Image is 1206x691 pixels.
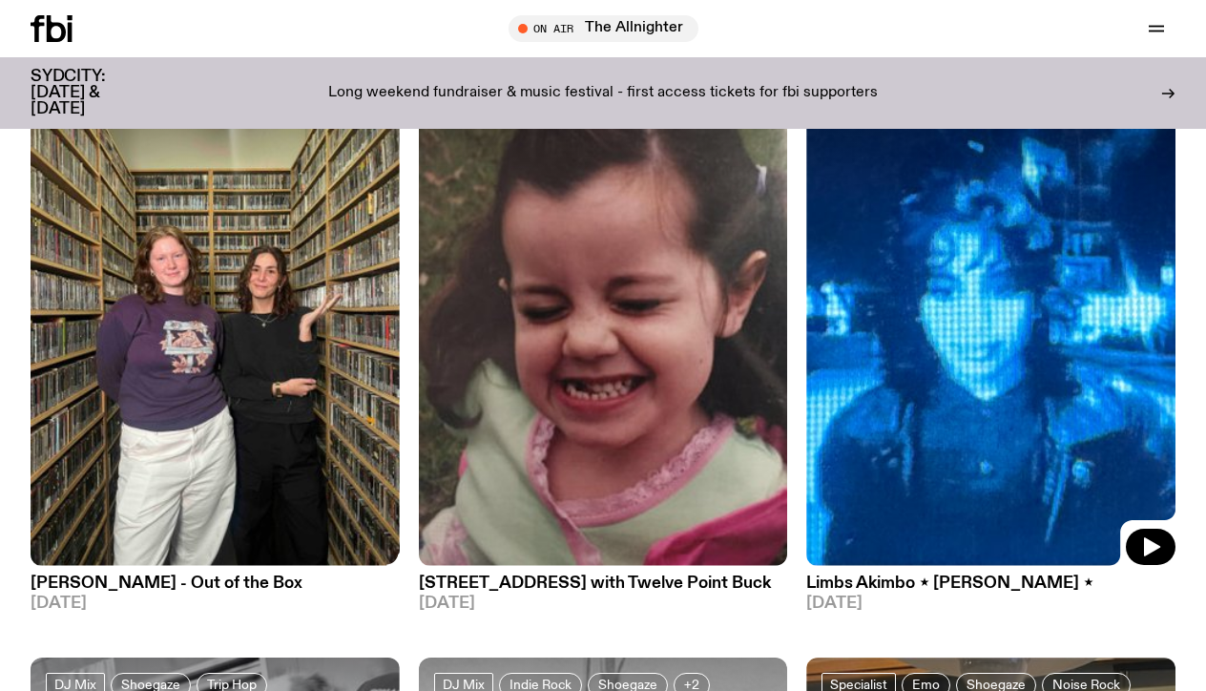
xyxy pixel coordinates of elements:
[31,596,400,612] span: [DATE]
[806,596,1175,612] span: [DATE]
[31,73,400,566] img: Kate wearing a purple cat jumper and Sophie in all black stand in the music library and smile to ...
[509,15,698,42] button: On AirThe Allnighter
[806,566,1175,612] a: Limbs Akimbo ⋆ [PERSON_NAME] ⋆[DATE]
[806,576,1175,592] h3: Limbs Akimbo ⋆ [PERSON_NAME] ⋆
[31,576,400,592] h3: [PERSON_NAME] - Out of the Box
[419,566,788,612] a: [STREET_ADDRESS] with Twelve Point Buck[DATE]
[31,566,400,612] a: [PERSON_NAME] - Out of the Box[DATE]
[328,85,878,102] p: Long weekend fundraiser & music festival - first access tickets for fbi supporters
[419,576,788,592] h3: [STREET_ADDRESS] with Twelve Point Buck
[419,596,788,612] span: [DATE]
[419,73,788,566] img: Album Loud Music for Quiet People by Twelve Point Buck
[31,69,153,117] h3: SYDCITY: [DATE] & [DATE]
